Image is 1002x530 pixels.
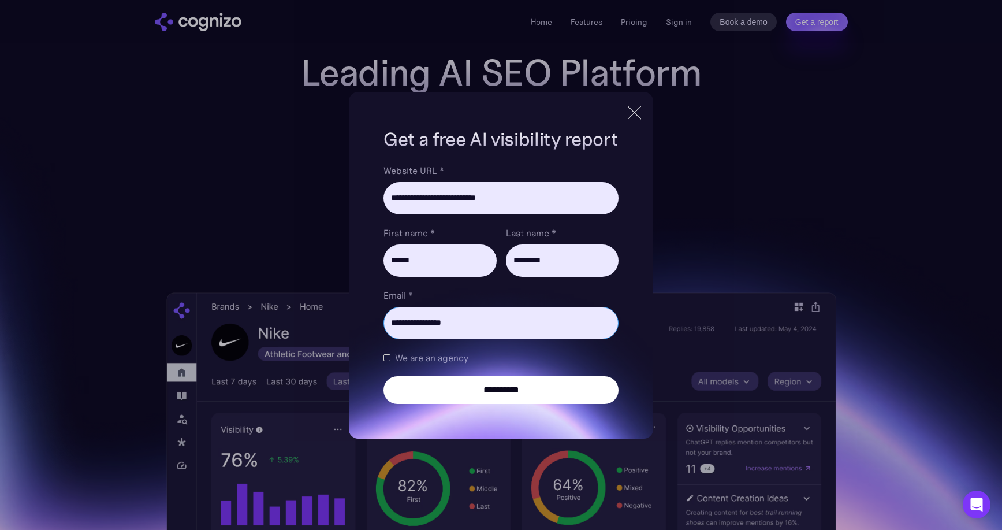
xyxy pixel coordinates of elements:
[506,226,619,240] label: Last name *
[383,288,618,302] label: Email *
[383,127,618,152] h1: Get a free AI visibility report
[383,164,618,404] form: Brand Report Form
[963,491,990,518] div: Open Intercom Messenger
[395,351,468,365] span: We are an agency
[383,164,618,177] label: Website URL *
[383,226,496,240] label: First name *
